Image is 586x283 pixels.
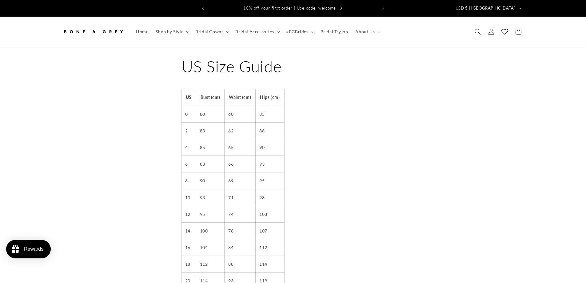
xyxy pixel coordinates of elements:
button: Next announcement [377,2,390,14]
td: 8 [181,172,196,189]
td: 16 [181,239,196,256]
td: 88 [256,122,284,139]
a: Bridal Try-on [317,25,352,38]
td: 98 [256,189,284,206]
td: 85 [196,139,224,156]
td: 88 [225,256,256,273]
a: Home [132,25,152,38]
span: USD $ | [GEOGRAPHIC_DATA] [456,5,516,11]
span: Bridal Gowns [195,29,223,34]
td: 80 [196,106,224,122]
td: 12 [181,206,196,222]
td: 83 [196,122,224,139]
summary: Bridal Gowns [192,25,232,38]
td: 18 [181,256,196,273]
span: Home [136,29,148,34]
td: 65 [225,139,256,156]
td: 84 [225,239,256,256]
summary: Bridal Accessories [232,25,282,38]
td: 95 [196,206,224,222]
td: 14 [181,222,196,239]
span: Bridal Accessories [235,29,274,34]
td: 10 [181,189,196,206]
summary: #BGBrides [282,25,317,38]
span: Bridal Try-on [321,29,348,34]
span: Shop by Style [156,29,183,34]
td: 60 [225,106,256,122]
td: 0 [181,106,196,122]
td: 78 [225,222,256,239]
td: 90 [256,139,284,156]
td: 62 [225,122,256,139]
button: Previous announcement [196,2,210,14]
td: 103 [256,206,284,222]
td: 88 [196,156,224,172]
button: USD $ | [GEOGRAPHIC_DATA] [452,2,524,14]
div: Rewards [24,246,43,252]
td: 93 [256,156,284,172]
td: 112 [196,256,224,273]
td: 107 [256,222,284,239]
td: 112 [256,239,284,256]
td: 66 [225,156,256,172]
th: Waist (cm) [225,89,256,106]
td: 93 [196,189,224,206]
th: Bust (cm) [196,89,224,106]
span: About Us [355,29,375,34]
summary: About Us [352,25,383,38]
td: 85 [256,106,284,122]
a: Bone and Grey Bridal [60,23,126,41]
td: 104 [196,239,224,256]
summary: Shop by Style [152,25,192,38]
td: 90 [196,172,224,189]
td: 4 [181,139,196,156]
td: 114 [256,256,284,273]
h1: US Size Guide [181,56,405,77]
td: 100 [196,222,224,239]
td: 95 [256,172,284,189]
span: #BGBrides [286,29,308,34]
th: Hips (cm) [256,89,284,106]
td: 2 [181,122,196,139]
td: 69 [225,172,256,189]
span: 10% off your first order | Use code: welcome [243,6,336,10]
td: 71 [225,189,256,206]
td: 6 [181,156,196,172]
th: US [181,89,196,106]
summary: Search [471,25,484,38]
img: Bone and Grey Bridal [62,25,124,38]
td: 74 [225,206,256,222]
